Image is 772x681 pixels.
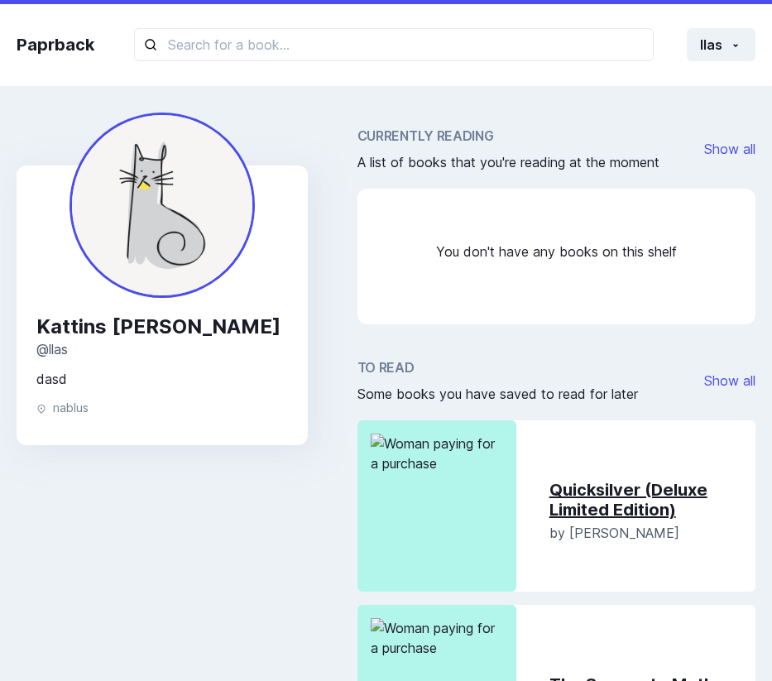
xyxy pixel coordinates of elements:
[357,152,659,172] p: A list of books that you're reading at the moment
[134,28,654,61] input: Search for a book...
[704,141,755,157] a: Show all
[70,113,255,298] img: pp.png
[371,434,503,578] img: Woman paying for a purchase
[569,525,679,541] span: [PERSON_NAME]
[357,126,659,146] h2: Currently Reading
[704,372,755,389] a: Show all
[36,314,288,339] h3: Kattins [PERSON_NAME]
[549,523,742,543] p: by
[36,339,288,359] p: @ llas
[357,357,638,377] h2: To Read
[357,384,638,404] p: Some books you have saved to read for later
[436,242,677,261] p: You don't have any books on this shelf
[53,401,89,415] span: nablus
[687,28,755,61] button: llas
[549,480,742,520] a: Quicksilver (Deluxe Limited Edition)
[17,32,94,57] a: Paprback
[36,369,288,389] p: dasd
